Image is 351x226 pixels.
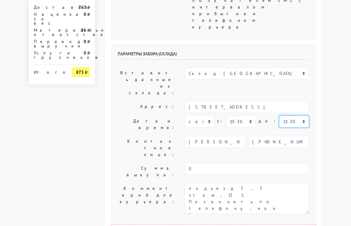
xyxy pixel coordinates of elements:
div: Услуги грузчиков [29,51,67,60]
textarea: подъезд 5, [STREET_ADDRESS] [185,183,309,214]
strong: 0 [84,11,86,17]
strong: 767 [79,4,86,10]
strong: 0 [84,39,86,44]
input: Имя [185,136,246,148]
label: Вставить данные из склада: [113,67,180,98]
div: Наценка за вес [29,12,67,25]
label: Дата и время: [113,116,180,133]
div: Доставка [29,5,67,9]
label: Сумма выкупа: [113,163,180,180]
label: Контактное лицо: [113,136,180,160]
div: Материальная ответственность [29,28,67,37]
label: Комментарий для курьера: [113,183,180,214]
label: c: [217,116,223,127]
strong: 0 [84,50,86,56]
strong: 36 [81,27,86,33]
div: Итого [34,67,62,74]
label: Адрес: [113,101,180,113]
input: Телефон [248,136,309,148]
strong: 873 [76,69,84,75]
h6: Параметры забора (склада) [118,51,309,60]
div: Перевод выручки [29,39,67,48]
label: до: [259,116,277,127]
